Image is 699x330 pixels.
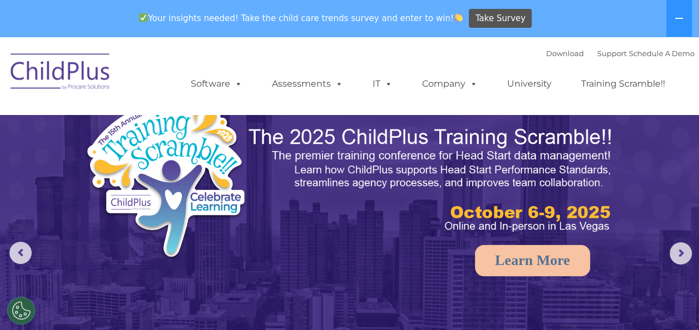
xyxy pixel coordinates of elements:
img: 👏 [454,13,463,22]
a: Training Scramble!! [570,73,676,95]
a: Company [411,73,489,95]
a: IT [361,73,404,95]
a: Schedule A Demo [629,49,695,58]
span: Your insights needed! Take the child care trends survey and enter to win! [135,7,468,29]
a: University [496,73,563,95]
a: Download [546,49,584,58]
font: | [546,49,695,58]
span: Last name [155,73,189,82]
span: Phone number [155,119,202,127]
img: ✅ [139,13,147,22]
a: Assessments [261,73,354,95]
a: Take Survey [469,9,532,28]
a: Learn More [475,245,590,276]
a: Support [597,49,627,58]
span: Take Survey [475,9,526,28]
img: ChildPlus by Procare Solutions [5,46,116,101]
button: Cookies Settings [7,297,35,324]
a: Software [180,73,254,95]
